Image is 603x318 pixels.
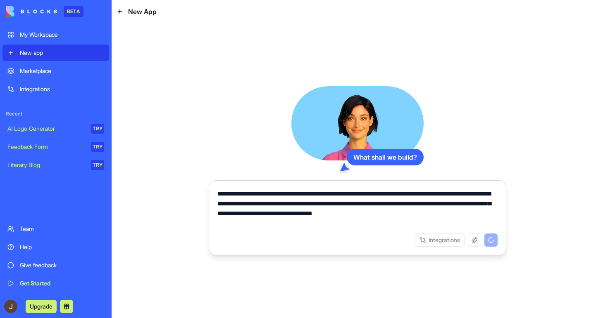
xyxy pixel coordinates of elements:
[2,221,109,237] a: Team
[64,6,83,17] div: BETA
[26,302,57,310] a: Upgrade
[2,139,109,155] a: Feedback FormTRY
[91,142,104,152] div: TRY
[128,7,157,16] span: New App
[2,120,109,137] a: AI Logo GeneratorTRY
[20,49,104,57] div: New app
[2,45,109,61] a: New app
[20,225,104,233] div: Team
[20,243,104,251] div: Help
[2,111,109,117] span: Recent
[91,160,104,170] div: TRY
[2,81,109,97] a: Integrations
[6,6,57,17] img: logo
[2,257,109,273] a: Give feedback
[20,279,104,287] div: Get Started
[26,300,57,313] button: Upgrade
[20,261,104,269] div: Give feedback
[4,300,17,313] img: ACg8ocJ2dGquowyH_iofh54MHNOJSj6PFRRE47xiam-CRql6n40zxg=s96-c
[6,6,83,17] a: BETA
[20,67,104,75] div: Marketplace
[7,143,85,151] div: Feedback Form
[7,161,85,169] div: Literary Blog
[20,85,104,93] div: Integrations
[2,239,109,255] a: Help
[2,26,109,43] a: My Workspace
[2,275,109,292] a: Get Started
[347,149,424,165] div: What shall we build?
[7,125,85,133] div: AI Logo Generator
[91,124,104,134] div: TRY
[2,63,109,79] a: Marketplace
[20,31,104,39] div: My Workspace
[2,157,109,173] a: Literary BlogTRY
